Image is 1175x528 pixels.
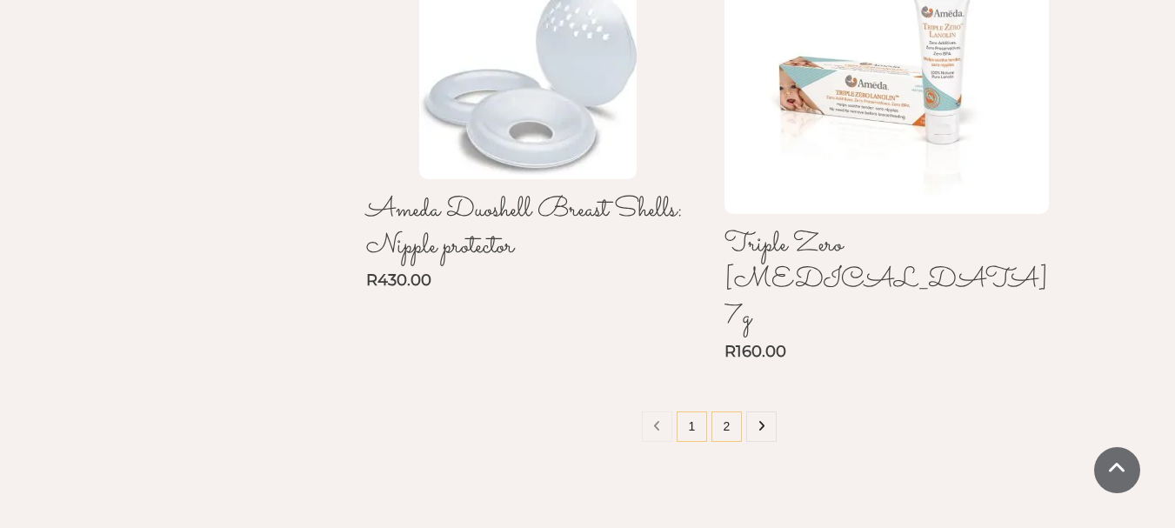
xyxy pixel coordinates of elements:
[711,411,742,442] a: 2
[366,190,683,267] a: Ameda Duoshell Breast Shells: Nipple protector
[677,411,707,442] a: 1
[724,224,1048,338] a: Triple Zero [MEDICAL_DATA] 7g
[724,342,786,361] a: R160.00
[366,271,431,290] a: R430.00
[1094,447,1140,493] a: Scroll To Top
